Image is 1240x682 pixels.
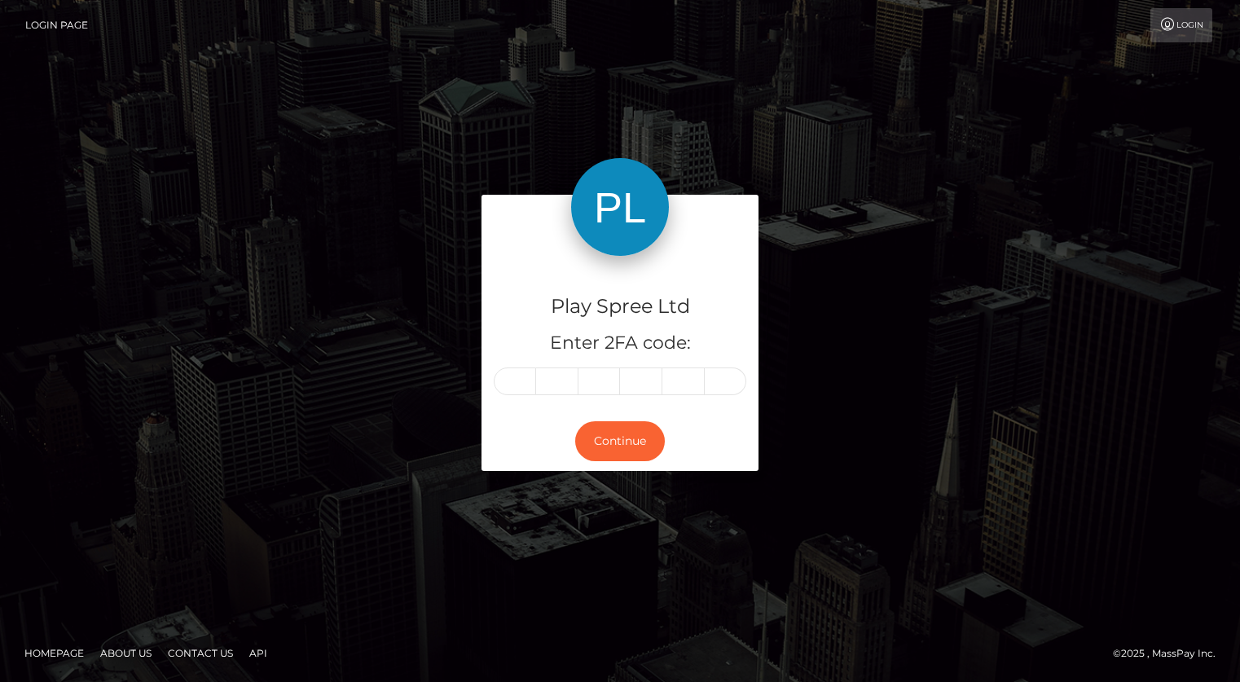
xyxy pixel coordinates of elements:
a: Homepage [18,640,90,666]
h4: Play Spree Ltd [494,293,746,321]
h5: Enter 2FA code: [494,331,746,356]
a: About Us [94,640,158,666]
div: © 2025 , MassPay Inc. [1113,645,1228,662]
a: Login [1150,8,1212,42]
a: API [243,640,274,666]
a: Login Page [25,8,88,42]
a: Contact Us [161,640,240,666]
img: Play Spree Ltd [571,158,669,256]
button: Continue [575,421,665,461]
